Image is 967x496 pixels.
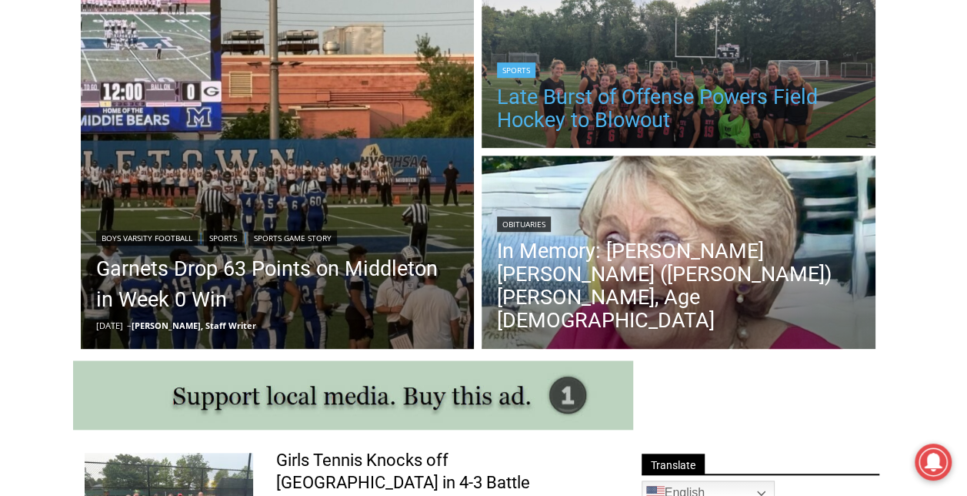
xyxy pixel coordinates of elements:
a: [PERSON_NAME], Staff Writer [132,320,256,331]
a: In Memory: [PERSON_NAME] [PERSON_NAME] ([PERSON_NAME]) [PERSON_NAME], Age [DEMOGRAPHIC_DATA] [497,240,860,332]
div: "At the 10am stand-up meeting, each intern gets a chance to take [PERSON_NAME] and the other inte... [388,1,727,149]
a: Sports Game Story [248,230,337,246]
span: – [127,320,132,331]
a: Sports [204,230,242,246]
a: Garnets Drop 63 Points on Middleton in Week 0 Win [96,253,459,315]
a: Open Tues. - Sun. [PHONE_NUMBER] [1,155,155,192]
a: Girls Tennis Knocks off [GEOGRAPHIC_DATA] in 4-3 Battle [276,450,614,494]
img: Obituary - Maureen Catherine Devlin Koecheler [482,156,875,353]
time: [DATE] [96,320,123,331]
div: | | [96,227,459,246]
span: Intern @ [DOMAIN_NAME] [402,153,713,188]
span: Translate [642,454,705,474]
a: Obituaries [497,216,551,232]
a: Boys Varsity Football [96,230,198,246]
a: Sports [497,62,535,78]
img: support local media, buy this ad [73,360,633,430]
a: Read More In Memory: Maureen Catherine (Devlin) Koecheler, Age 83 [482,156,875,353]
span: Open Tues. - Sun. [PHONE_NUMBER] [5,159,151,217]
a: Intern @ [DOMAIN_NAME] [370,149,745,192]
a: Late Burst of Offense Powers Field Hockey to Blowout [497,85,860,132]
div: "...watching a master [PERSON_NAME] chef prepare an omakase meal is fascinating dinner theater an... [158,96,226,184]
